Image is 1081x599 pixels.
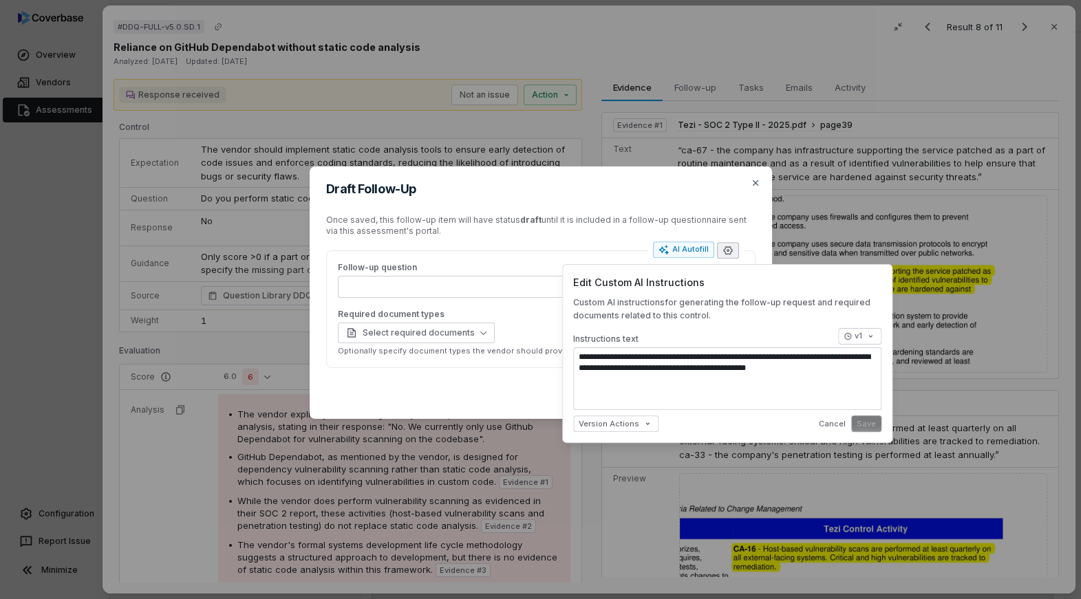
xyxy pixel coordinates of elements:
p: Optionally specify document types the vendor should provide with their response [338,346,744,356]
span: Version Actions [579,419,639,429]
button: Cancel [815,412,850,437]
label: Follow-up question [338,262,744,273]
span: v1 [855,331,862,341]
button: Version Actions [573,416,659,433]
span: Instructions text [573,334,639,345]
label: Custom AI instructions for generating the follow-up request and required documents related to thi... [573,297,870,321]
div: AI Autofill [659,244,709,255]
button: v1 [838,328,881,345]
div: Once saved, this follow-up item will have status until it is included in a follow-up questionnair... [326,215,756,237]
label: Required document types [338,309,744,320]
strong: draft [520,215,542,225]
span: Edit Custom AI Instructions [573,276,705,288]
button: AI Autofill [653,241,714,258]
span: Select required documents [346,327,475,338]
h2: Draft Follow-Up [326,183,756,195]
